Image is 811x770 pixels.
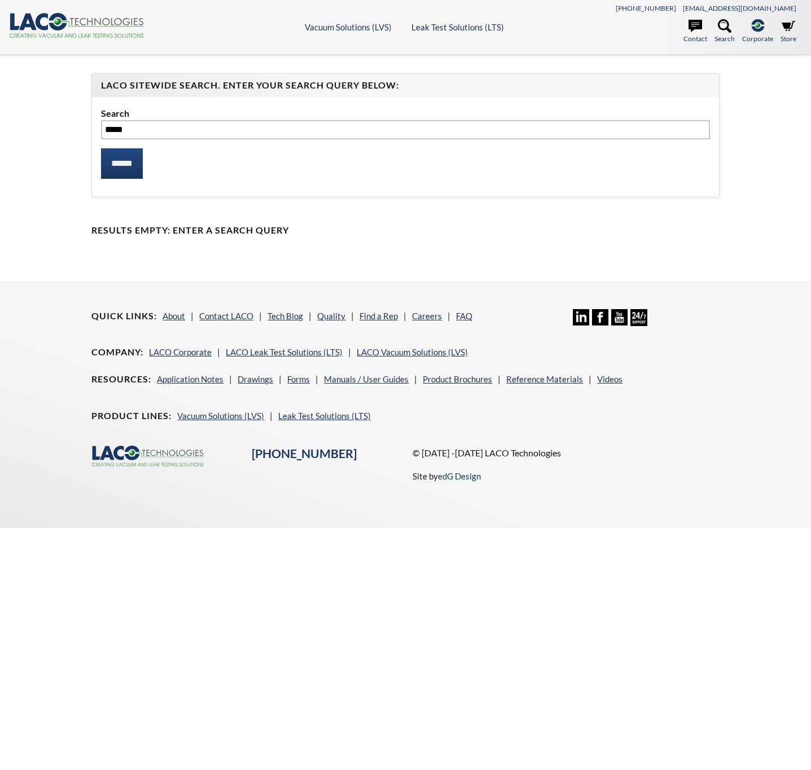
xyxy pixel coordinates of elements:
[101,80,709,91] h4: LACO Sitewide Search. Enter your Search Query Below:
[268,311,303,321] a: Tech Blog
[506,374,583,384] a: Reference Materials
[287,374,310,384] a: Forms
[91,310,157,322] h4: Quick Links
[630,318,647,328] a: 24/7 Support
[91,346,143,358] h4: Company
[781,19,796,44] a: Store
[742,33,773,44] span: Corporate
[238,374,273,384] a: Drawings
[163,311,185,321] a: About
[226,347,343,357] a: LACO Leak Test Solutions (LTS)
[357,347,468,357] a: LACO Vacuum Solutions (LVS)
[157,374,223,384] a: Application Notes
[714,19,735,44] a: Search
[423,374,492,384] a: Product Brochures
[101,106,709,121] label: Search
[91,225,719,236] h4: Results Empty: Enter a Search Query
[412,311,442,321] a: Careers
[278,411,371,421] a: Leak Test Solutions (LTS)
[91,410,172,422] h4: Product Lines
[413,446,720,460] p: © [DATE] -[DATE] LACO Technologies
[360,311,398,321] a: Find a Rep
[683,4,796,12] a: [EMAIL_ADDRESS][DOMAIN_NAME]
[411,22,504,32] a: Leak Test Solutions (LTS)
[149,347,212,357] a: LACO Corporate
[413,469,481,483] p: Site by
[456,311,472,321] a: FAQ
[438,471,481,481] a: edG Design
[324,374,409,384] a: Manuals / User Guides
[630,309,647,325] img: 24/7 Support Icon
[91,373,151,385] h4: Resources
[616,4,676,12] a: [PHONE_NUMBER]
[683,19,707,44] a: Contact
[317,311,345,321] a: Quality
[177,411,264,421] a: Vacuum Solutions (LVS)
[305,22,392,32] a: Vacuum Solutions (LVS)
[252,446,357,461] a: [PHONE_NUMBER]
[199,311,253,321] a: Contact LACO
[597,374,623,384] a: Videos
